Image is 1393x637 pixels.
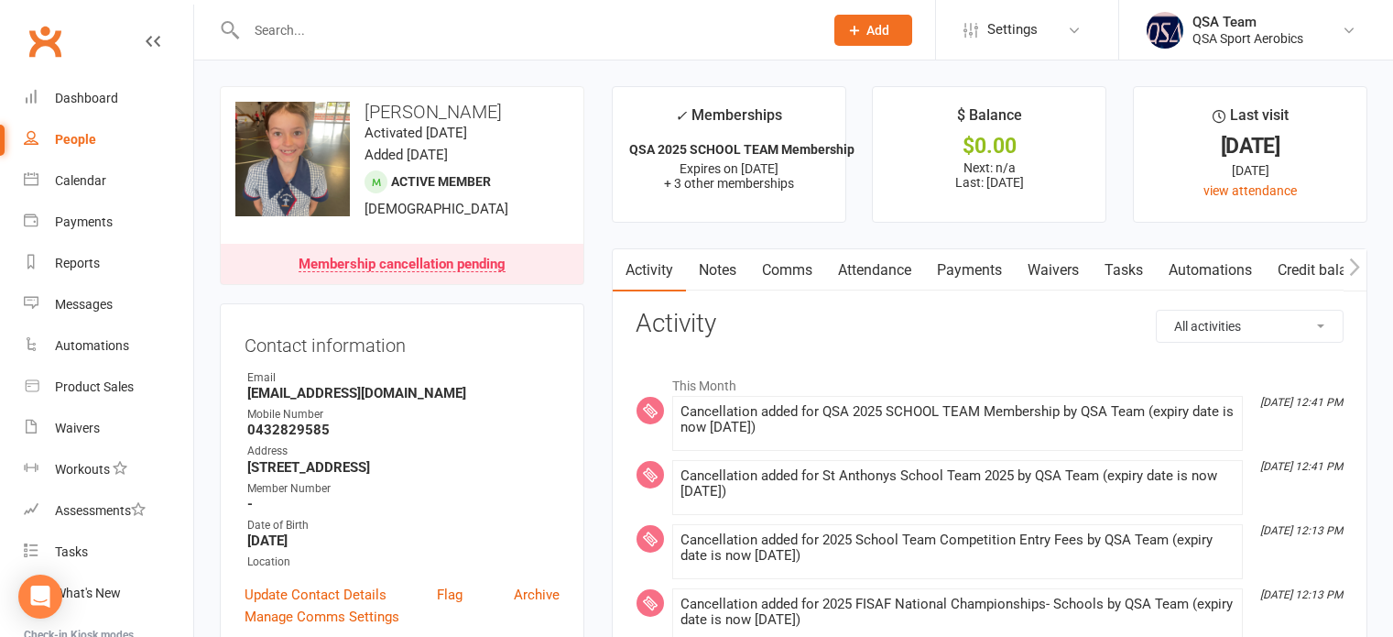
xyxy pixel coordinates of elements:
strong: 0432829585 [247,422,560,438]
div: Product Sales [55,379,134,394]
div: [DATE] [1150,160,1350,181]
a: Product Sales [24,367,193,408]
a: Payments [24,202,193,243]
time: Added [DATE] [365,147,448,163]
a: Calendar [24,160,193,202]
div: Cancellation added for 2025 FISAF National Championships- Schools by QSA Team (expiry date is now... [680,597,1235,628]
a: Payments [924,249,1015,291]
span: Settings [987,9,1038,50]
div: Waivers [55,421,100,435]
div: Last visit [1213,104,1289,137]
time: Activated [DATE] [365,125,467,141]
i: [DATE] 12:41 PM [1260,460,1343,473]
a: Flag [437,584,463,606]
strong: [STREET_ADDRESS] [247,459,560,476]
span: Add [866,23,889,38]
a: Tasks [1092,249,1156,291]
strong: [DATE] [247,533,560,549]
div: $0.00 [889,137,1089,156]
a: Activity [613,249,686,291]
div: Membership cancellation pending [299,258,506,272]
i: ✓ [675,107,687,125]
div: Cancellation added for 2025 School Team Competition Entry Fees by QSA Team (expiry date is now [D... [680,533,1235,564]
div: Workouts [55,462,110,477]
div: Location [247,554,560,571]
li: This Month [636,367,1344,396]
strong: - [247,496,560,512]
div: Reports [55,256,100,270]
div: QSA Team [1192,14,1303,30]
span: [DEMOGRAPHIC_DATA] [365,201,508,217]
div: Email [247,369,560,387]
a: Automations [24,325,193,367]
div: Messages [55,297,113,312]
div: $ Balance [957,104,1022,137]
a: Attendance [825,249,924,291]
a: People [24,119,193,160]
h3: Contact information [245,328,560,356]
a: Dashboard [24,78,193,119]
a: Update Contact Details [245,584,386,606]
input: Search... [241,17,811,43]
span: Expires on [DATE] [680,161,778,176]
span: + 3 other memberships [664,176,794,191]
a: view attendance [1203,183,1297,198]
a: Messages [24,284,193,325]
img: thumb_image1645967867.png [1147,12,1183,49]
div: Member Number [247,480,560,498]
a: Waivers [24,408,193,449]
a: Credit balance [1265,249,1383,291]
div: Address [247,443,560,460]
div: Cancellation added for St Anthonys School Team 2025 by QSA Team (expiry date is now [DATE]) [680,468,1235,500]
div: Memberships [675,104,782,137]
a: Assessments [24,490,193,532]
a: Tasks [24,532,193,573]
a: Notes [686,249,749,291]
a: Clubworx [22,18,68,64]
div: What's New [55,586,121,600]
p: Next: n/a Last: [DATE] [889,160,1089,190]
button: Add [834,15,912,46]
div: Tasks [55,544,88,559]
a: Comms [749,249,825,291]
a: What's New [24,573,193,614]
img: image1696457014.png [235,102,350,216]
strong: QSA 2025 SCHOOL TEAM Membership [629,142,854,157]
div: Payments [55,214,113,229]
a: Manage Comms Settings [245,606,399,628]
div: People [55,132,96,147]
strong: [EMAIL_ADDRESS][DOMAIN_NAME] [247,385,560,401]
div: Open Intercom Messenger [18,575,62,619]
div: Cancellation added for QSA 2025 SCHOOL TEAM Membership by QSA Team (expiry date is now [DATE]) [680,404,1235,435]
i: [DATE] 12:13 PM [1260,588,1343,601]
a: Automations [1156,249,1265,291]
a: Reports [24,243,193,284]
i: [DATE] 12:13 PM [1260,524,1343,537]
div: [DATE] [1150,137,1350,156]
i: [DATE] 12:41 PM [1260,396,1343,409]
span: Active member [391,174,491,189]
h3: Activity [636,310,1344,338]
div: Automations [55,338,129,353]
a: Archive [514,584,560,606]
div: Date of Birth [247,517,560,534]
div: QSA Sport Aerobics [1192,30,1303,47]
div: Mobile Number [247,406,560,423]
a: Workouts [24,449,193,490]
div: Dashboard [55,91,118,105]
h3: [PERSON_NAME] [235,102,569,122]
a: Waivers [1015,249,1092,291]
div: Assessments [55,503,146,518]
div: Calendar [55,173,106,188]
